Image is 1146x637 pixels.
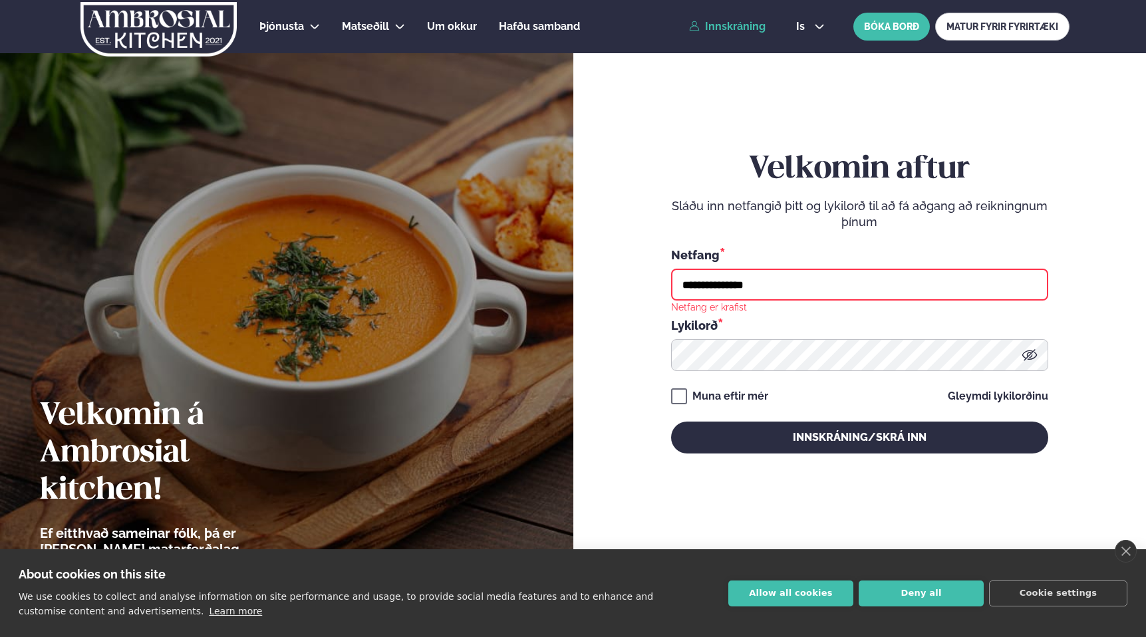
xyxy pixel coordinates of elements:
div: Netfang [671,246,1048,263]
p: Ef eitthvað sameinar fólk, þá er [PERSON_NAME] matarferðalag. [40,525,316,557]
img: logo [79,2,238,57]
span: Matseðill [342,20,389,33]
a: Gleymdi lykilorðinu [948,391,1048,402]
span: Hafðu samband [499,20,580,33]
span: is [796,21,809,32]
span: Þjónusta [259,20,304,33]
div: Lykilorð [671,317,1048,334]
a: close [1115,540,1137,563]
button: is [786,21,835,32]
p: We use cookies to collect and analyse information on site performance and usage, to provide socia... [19,591,653,616]
p: Sláðu inn netfangið þitt og lykilorð til að fá aðgang að reikningnum þínum [671,198,1048,230]
a: Um okkur [427,19,477,35]
a: Innskráning [689,21,766,33]
h2: Velkomin aftur [671,151,1048,188]
a: Matseðill [342,19,389,35]
a: MATUR FYRIR FYRIRTÆKI [935,13,1070,41]
span: Um okkur [427,20,477,33]
button: Cookie settings [989,580,1127,606]
a: Þjónusta [259,19,304,35]
a: Learn more [209,606,262,616]
button: Innskráning/Skrá inn [671,422,1048,453]
button: Deny all [859,580,984,606]
h2: Velkomin á Ambrosial kitchen! [40,398,316,509]
div: Netfang er krafist [671,301,747,313]
button: Allow all cookies [728,580,853,606]
a: Hafðu samband [499,19,580,35]
button: BÓKA BORÐ [853,13,930,41]
strong: About cookies on this site [19,567,166,581]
